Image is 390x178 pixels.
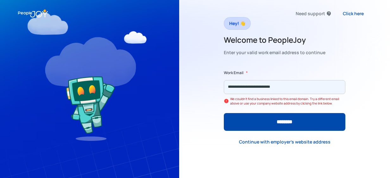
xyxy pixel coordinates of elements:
form: Form [224,70,345,131]
div: Click here [343,10,364,17]
div: Need support [296,9,325,18]
div: Hey! 👋 [229,19,245,28]
div: Continue with employer's website address [239,139,330,145]
label: Work Email [224,70,243,76]
a: Click here [338,7,369,20]
a: Continue with employer's website address [234,136,336,149]
div: We couldn't find a business linked to this email domain. Try a different email above or use your ... [230,97,345,105]
h2: Welcome to PeopleJoy [224,35,325,45]
div: Enter your valid work email address to continue [224,48,325,57]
